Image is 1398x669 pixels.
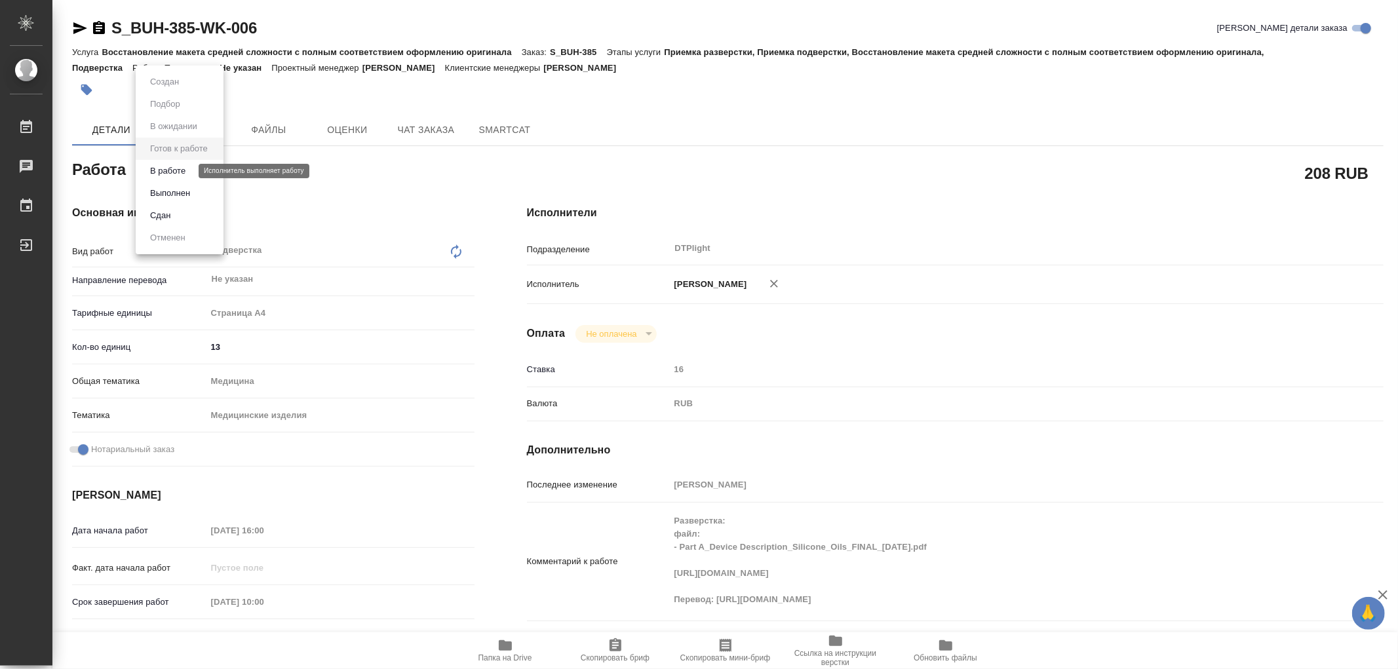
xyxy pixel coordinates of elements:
[146,208,174,223] button: Сдан
[146,186,194,201] button: Выполнен
[146,75,183,89] button: Создан
[146,142,212,156] button: Готов к работе
[146,97,184,111] button: Подбор
[146,119,201,134] button: В ожидании
[146,164,189,178] button: В работе
[146,231,189,245] button: Отменен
